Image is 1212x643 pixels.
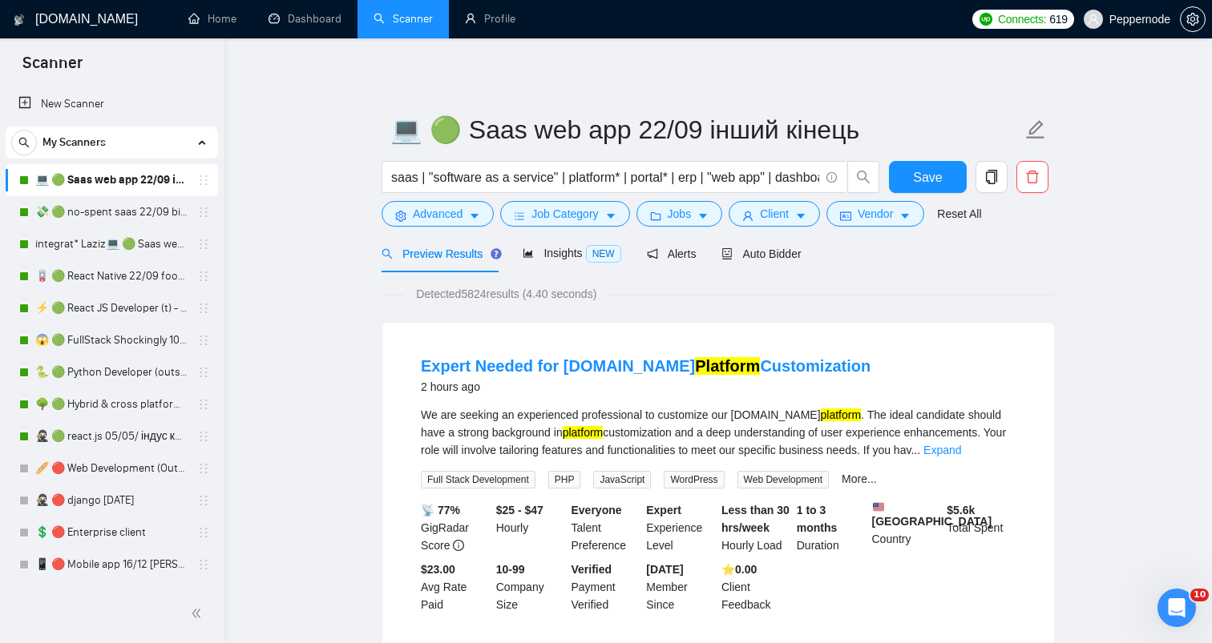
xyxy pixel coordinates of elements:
span: double-left [191,605,207,621]
span: 10 [1190,589,1209,601]
div: Hourly [493,501,568,554]
span: bars [514,210,525,222]
button: barsJob Categorycaret-down [500,201,629,227]
b: Expert [646,504,681,516]
span: 619 [1049,10,1067,28]
li: New Scanner [6,88,218,120]
div: Member Since [643,561,718,613]
span: caret-down [899,210,911,222]
span: WordPress [664,471,724,488]
span: Vendor [858,205,893,223]
span: Web Development [737,471,830,488]
a: 🐍 🟢 Python Developer (outstaff) [35,356,188,388]
a: 📱 🔴 Mobile app 16/12 [PERSON_NAME]'s change [35,549,188,581]
span: holder [197,206,210,219]
span: holder [197,494,210,507]
span: info-circle [826,172,837,183]
span: setting [395,210,406,222]
button: search [847,161,879,193]
span: holder [197,398,210,411]
span: Detected 5824 results (4.40 seconds) [405,285,608,303]
span: edit [1025,119,1046,140]
span: NEW [586,245,621,263]
button: setting [1180,6,1206,32]
span: holder [197,270,210,283]
span: user [1088,14,1099,25]
div: Duration [794,501,869,554]
div: Total Spent [943,501,1019,554]
span: holder [197,526,210,539]
span: setting [1181,13,1205,26]
a: integrat* Laziz💻 🟢 Saas web app 3 points 22/09 [35,228,188,260]
span: search [848,170,879,184]
input: Search Freelance Jobs... [391,167,819,187]
a: ⚡ 🟢 React JS Developer (t) - ninjas 22/09+general [35,292,188,324]
b: Less than 30 hrs/week [721,504,790,534]
a: 🥷🏻 🟢 react.js 05/05/ індус копі 19/05 change end [35,420,188,452]
b: $23.00 [421,563,455,576]
span: user [742,210,753,222]
div: 2 hours ago [421,377,871,396]
button: Save [889,161,967,193]
b: 1 to 3 months [797,504,838,534]
span: caret-down [605,210,616,222]
div: Avg Rate Paid [418,561,493,613]
mark: platform [563,426,604,439]
span: Scanner [10,51,95,85]
img: upwork-logo.png [980,13,992,26]
b: [GEOGRAPHIC_DATA] [872,501,992,528]
b: ⭐️ 0.00 [721,563,757,576]
span: ... [911,444,920,456]
button: settingAdvancedcaret-down [382,201,494,227]
button: copy [976,161,1008,193]
a: Reset All [937,205,981,223]
a: More... [842,472,877,485]
span: Jobs [668,205,692,223]
b: $ 5.6k [947,504,975,516]
a: searchScanner [374,12,433,26]
span: caret-down [697,210,709,222]
mark: Platform [695,357,760,375]
a: 🥷🏻 🔴 django [DATE] [35,484,188,516]
span: holder [197,430,210,443]
a: 💸 🟢 no-spent saas 22/09 bid for free [35,196,188,228]
div: We are seeking an experienced professional to customize our [DOMAIN_NAME] . The ideal candidate s... [421,406,1016,459]
span: Save [913,167,942,187]
a: New Scanner [18,88,205,120]
iframe: Intercom live chat [1157,589,1196,627]
span: Insights [523,247,620,259]
span: Job Category [531,205,598,223]
b: 10-99 [496,563,525,576]
a: 🌳 🟢 Hybrid & cross platform 2209 similar apps+quest [35,388,188,420]
button: search [11,130,37,155]
span: Advanced [413,205,463,223]
a: setting [1180,13,1206,26]
b: $25 - $47 [496,504,543,516]
span: folder [650,210,661,222]
a: 💲 🔴 Enterprise client [35,516,188,549]
span: holder [197,366,210,379]
mark: platform [821,408,862,421]
span: Connects: [998,10,1046,28]
span: My Scanners [42,127,106,159]
b: Verified [572,563,612,576]
span: Preview Results [382,247,497,260]
button: userClientcaret-down [729,201,820,227]
div: Talent Preference [568,501,644,554]
a: 💻 🟢 Saas web app 22/09 інший кінець [35,164,188,196]
span: holder [197,558,210,571]
button: delete [1016,161,1048,193]
input: Scanner name... [390,110,1022,150]
span: search [382,248,393,259]
div: Country [869,501,944,554]
button: idcardVendorcaret-down [826,201,924,227]
span: search [12,137,36,148]
span: PHP [548,471,581,488]
span: Auto Bidder [721,247,801,260]
span: caret-down [795,210,806,222]
span: JavaScript [593,471,651,488]
span: holder [197,174,210,187]
img: logo [14,7,25,33]
a: 🥖 🔴 Web Development (Outsource) [35,452,188,484]
a: Expand [923,444,961,456]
